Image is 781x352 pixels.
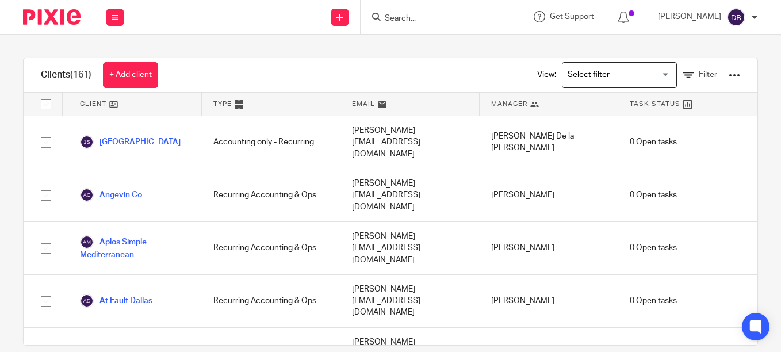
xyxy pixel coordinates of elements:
[480,275,619,327] div: [PERSON_NAME]
[630,295,677,307] span: 0 Open tasks
[340,275,480,327] div: [PERSON_NAME][EMAIL_ADDRESS][DOMAIN_NAME]
[80,135,181,149] a: [GEOGRAPHIC_DATA]
[480,116,619,169] div: [PERSON_NAME] De la [PERSON_NAME]
[384,14,487,24] input: Search
[630,189,677,201] span: 0 Open tasks
[80,235,94,249] img: svg%3E
[35,93,57,115] input: Select all
[699,71,717,79] span: Filter
[658,11,721,22] p: [PERSON_NAME]
[520,58,740,92] div: View:
[202,275,341,327] div: Recurring Accounting & Ops
[550,13,594,21] span: Get Support
[80,99,106,109] span: Client
[80,294,94,308] img: svg%3E
[630,242,677,254] span: 0 Open tasks
[352,99,375,109] span: Email
[340,116,480,169] div: [PERSON_NAME][EMAIL_ADDRESS][DOMAIN_NAME]
[41,69,91,81] h1: Clients
[213,99,232,109] span: Type
[630,136,677,148] span: 0 Open tasks
[480,222,619,274] div: [PERSON_NAME]
[80,188,94,202] img: svg%3E
[491,99,527,109] span: Manager
[70,70,91,79] span: (161)
[80,235,190,261] a: Aplos Simple Mediterranean
[80,135,94,149] img: svg%3E
[80,188,142,202] a: Angevin Co
[103,62,158,88] a: + Add client
[630,99,680,109] span: Task Status
[23,9,81,25] img: Pixie
[340,169,480,221] div: [PERSON_NAME][EMAIL_ADDRESS][DOMAIN_NAME]
[564,65,670,85] input: Search for option
[480,169,619,221] div: [PERSON_NAME]
[562,62,677,88] div: Search for option
[202,116,341,169] div: Accounting only - Recurring
[80,294,152,308] a: At Fault Dallas
[202,222,341,274] div: Recurring Accounting & Ops
[727,8,745,26] img: svg%3E
[340,222,480,274] div: [PERSON_NAME][EMAIL_ADDRESS][DOMAIN_NAME]
[202,169,341,221] div: Recurring Accounting & Ops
